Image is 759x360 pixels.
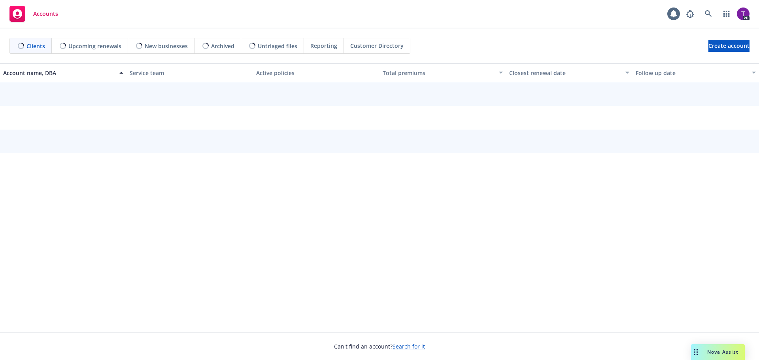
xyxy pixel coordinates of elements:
div: Active policies [256,69,376,77]
span: Archived [211,42,234,50]
button: Active policies [253,63,379,82]
div: Account name, DBA [3,69,115,77]
a: Search for it [393,343,425,350]
button: Total premiums [379,63,506,82]
span: Upcoming renewals [68,42,121,50]
button: Service team [126,63,253,82]
span: Customer Directory [350,41,404,50]
button: Nova Assist [691,344,745,360]
span: Untriaged files [258,42,297,50]
span: Accounts [33,11,58,17]
span: Can't find an account? [334,342,425,351]
div: Total premiums [383,69,494,77]
button: Follow up date [632,63,759,82]
a: Accounts [6,3,61,25]
span: Create account [708,38,750,53]
a: Report a Bug [682,6,698,22]
div: Service team [130,69,250,77]
a: Search [700,6,716,22]
span: Nova Assist [707,349,738,355]
span: New businesses [145,42,188,50]
button: Closest renewal date [506,63,632,82]
div: Follow up date [636,69,747,77]
img: photo [737,8,750,20]
a: Switch app [719,6,734,22]
span: Clients [26,42,45,50]
div: Closest renewal date [509,69,621,77]
a: Create account [708,40,750,52]
span: Reporting [310,41,337,50]
div: Drag to move [691,344,701,360]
